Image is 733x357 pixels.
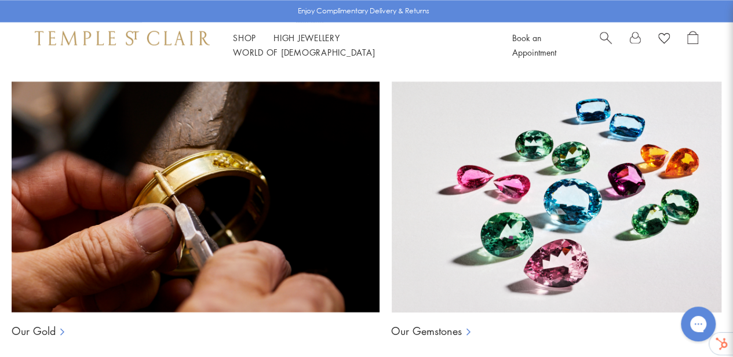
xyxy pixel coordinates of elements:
a: Open Shopping Bag [687,31,698,60]
img: Temple St. Clair [35,31,210,45]
iframe: Gorgias live chat messenger [675,303,721,345]
a: High JewelleryHigh Jewellery [273,32,340,43]
a: View Wishlist [658,31,670,48]
a: ShopShop [233,32,256,43]
a: Book an Appointment [512,32,556,58]
a: Our Gemstones [391,324,462,338]
p: Enjoy Complimentary Delivery & Returns [298,5,429,17]
a: Our Gold [12,324,56,338]
nav: Main navigation [233,31,486,60]
a: World of [DEMOGRAPHIC_DATA]World of [DEMOGRAPHIC_DATA] [233,46,375,58]
img: Ball Chains [12,81,380,313]
a: Search [600,31,612,60]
